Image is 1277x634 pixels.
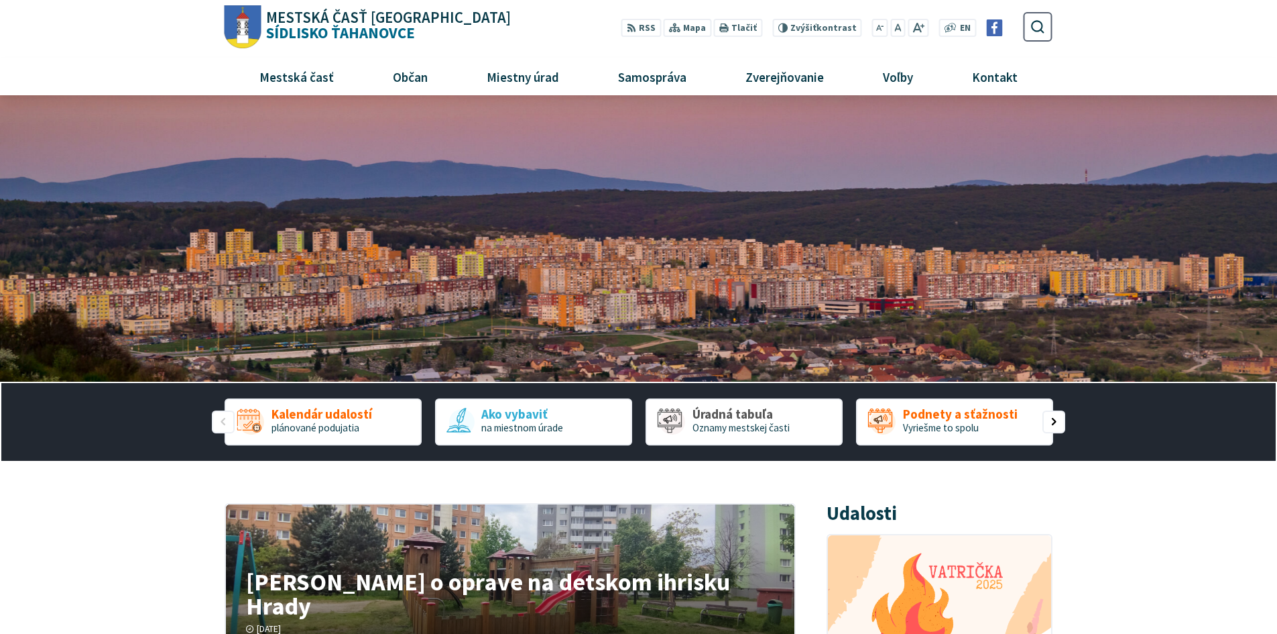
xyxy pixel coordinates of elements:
[903,407,1018,421] span: Podnety a sťažnosti
[235,58,358,95] a: Mestská časť
[462,58,583,95] a: Miestny úrad
[646,399,843,445] div: 3 / 5
[872,19,888,37] button: Zmenšiť veľkosť písma
[772,19,861,37] button: Zvýšiťkontrast
[740,58,829,95] span: Zverejňovanie
[908,19,928,37] button: Zväčšiť veľkosť písma
[594,58,711,95] a: Samospráva
[254,58,339,95] span: Mestská časť
[481,407,563,421] span: Ako vybaviť
[731,23,757,34] span: Tlačiť
[827,503,897,524] h3: Udalosti
[878,58,918,95] span: Voľby
[639,21,656,36] span: RSS
[387,58,432,95] span: Občan
[960,21,971,36] span: EN
[967,58,1023,95] span: Kontakt
[225,399,422,445] a: Kalendár udalostí plánované podujatia
[721,58,849,95] a: Zverejňovanie
[890,19,905,37] button: Nastaviť pôvodnú veľkosť písma
[859,58,938,95] a: Voľby
[646,399,843,445] a: Úradná tabuľa Oznamy mestskej časti
[271,421,359,434] span: plánované podujatia
[613,58,691,95] span: Samospráva
[856,399,1053,445] div: 4 / 5
[225,5,511,49] a: Logo Sídlisko Ťahanovce, prejsť na domovskú stránku.
[664,19,711,37] a: Mapa
[246,570,774,618] h4: [PERSON_NAME] o oprave na detskom ihrisku Hrady
[225,5,261,49] img: Prejsť na domovskú stránku
[856,399,1053,445] a: Podnety a sťažnosti Vyriešme to spolu
[692,421,790,434] span: Oznamy mestskej časti
[957,21,975,36] a: EN
[986,19,1003,36] img: Prejsť na Facebook stránku
[266,10,511,25] span: Mestská časť [GEOGRAPHIC_DATA]
[225,399,422,445] div: 1 / 5
[1042,411,1065,433] div: Nasledujúci slajd
[481,58,564,95] span: Miestny úrad
[948,58,1042,95] a: Kontakt
[271,407,372,421] span: Kalendár udalostí
[261,10,511,41] h1: Sídlisko Ťahanovce
[212,411,235,433] div: Predošlý slajd
[683,21,706,36] span: Mapa
[621,19,661,37] a: RSS
[435,399,632,445] div: 2 / 5
[903,421,979,434] span: Vyriešme to spolu
[481,421,563,434] span: na miestnom úrade
[435,399,632,445] a: Ako vybaviť na miestnom úrade
[692,407,790,421] span: Úradná tabuľa
[368,58,452,95] a: Občan
[790,22,816,34] span: Zvýšiť
[714,19,762,37] button: Tlačiť
[790,23,857,34] span: kontrast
